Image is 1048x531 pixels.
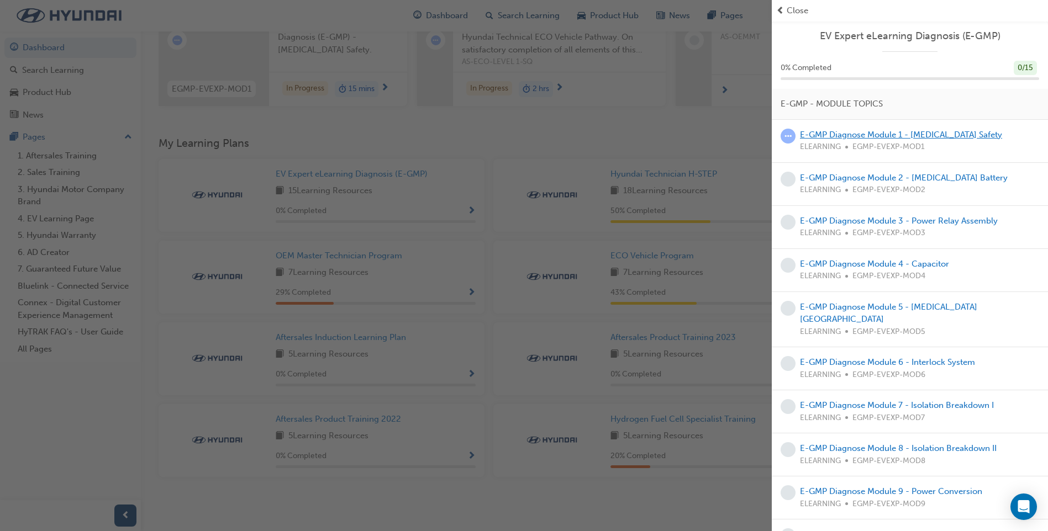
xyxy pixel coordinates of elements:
span: learningRecordVerb_NONE-icon [781,172,796,187]
span: EGMP-EVEXP-MOD9 [852,498,925,511]
a: E-GMP Diagnose Module 1 - [MEDICAL_DATA] Safety [800,130,1002,140]
span: ELEARNING [800,227,841,240]
span: learningRecordVerb_NONE-icon [781,301,796,316]
span: learningRecordVerb_ATTEMPT-icon [781,129,796,144]
span: learningRecordVerb_NONE-icon [781,485,796,500]
span: ELEARNING [800,498,841,511]
span: EGMP-EVEXP-MOD5 [852,326,925,338]
span: EGMP-EVEXP-MOD8 [852,455,925,468]
a: E-GMP Diagnose Module 2 - [MEDICAL_DATA] Battery [800,173,1008,183]
span: Close [787,4,808,17]
a: E-GMP Diagnose Module 7 - Isolation Breakdown I [800,400,994,410]
span: ELEARNING [800,270,841,283]
div: 0 / 15 [1014,61,1037,76]
span: EGMP-EVEXP-MOD6 [852,369,925,381]
span: ELEARNING [800,412,841,424]
span: learningRecordVerb_NONE-icon [781,356,796,371]
a: E-GMP Diagnose Module 3 - Power Relay Assembly [800,216,998,226]
span: E-GMP - MODULE TOPICS [781,98,883,110]
a: E-GMP Diagnose Module 9 - Power Conversion [800,486,982,496]
span: learningRecordVerb_NONE-icon [781,215,796,230]
span: learningRecordVerb_NONE-icon [781,399,796,414]
span: learningRecordVerb_NONE-icon [781,258,796,273]
span: ELEARNING [800,369,841,381]
span: 0 % Completed [781,62,831,75]
span: EGMP-EVEXP-MOD7 [852,412,925,424]
a: E-GMP Diagnose Module 5 - [MEDICAL_DATA][GEOGRAPHIC_DATA] [800,302,977,325]
a: E-GMP Diagnose Module 8 - Isolation Breakdown II [800,443,997,453]
a: E-GMP Diagnose Module 6 - Interlock System [800,357,975,367]
span: ELEARNING [800,141,841,153]
span: EGMP-EVEXP-MOD1 [852,141,925,153]
span: EGMP-EVEXP-MOD4 [852,270,925,283]
span: EGMP-EVEXP-MOD2 [852,184,925,197]
a: EV Expert eLearning Diagnosis (E-GMP) [781,30,1039,43]
div: Open Intercom Messenger [1010,493,1037,520]
span: ELEARNING [800,184,841,197]
span: ELEARNING [800,326,841,338]
span: EGMP-EVEXP-MOD3 [852,227,925,240]
span: prev-icon [776,4,784,17]
span: ELEARNING [800,455,841,468]
span: learningRecordVerb_NONE-icon [781,442,796,457]
a: E-GMP Diagnose Module 4 - Capacitor [800,259,949,269]
button: prev-iconClose [776,4,1044,17]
